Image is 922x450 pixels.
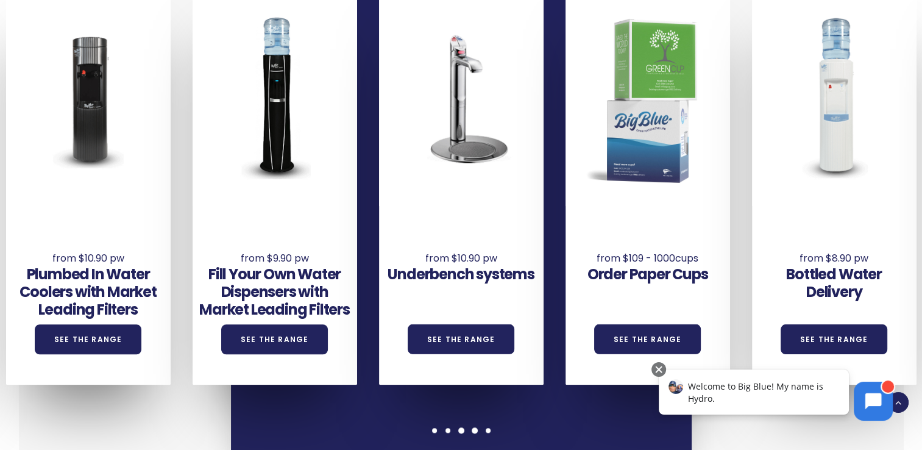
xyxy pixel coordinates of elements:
[20,264,156,320] a: Plumbed In Water Coolers with Market Leading Filters
[388,264,534,284] a: Underbench systems
[221,324,328,354] a: See the Range
[786,264,881,302] a: Bottled Water Delivery
[35,324,142,354] a: See the Range
[646,360,905,433] iframe: Chatbot
[781,324,888,354] a: See the Range
[199,264,350,320] a: Fill Your Own Water Dispensers with Market Leading Filters
[594,324,701,354] a: See the Range
[408,324,515,354] a: See the Range
[587,264,708,284] a: Order Paper Cups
